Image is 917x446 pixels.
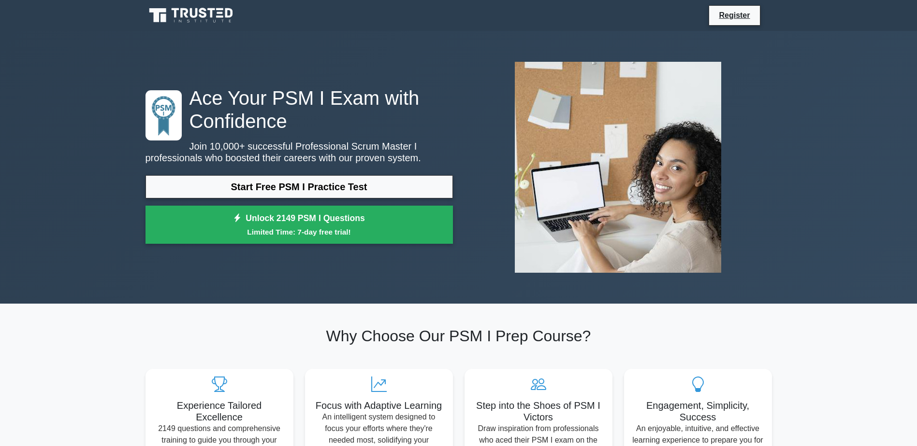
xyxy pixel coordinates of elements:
[313,400,445,411] h5: Focus with Adaptive Learning
[146,140,453,164] p: Join 10,000+ successful Professional Scrum Master I professionals who boosted their careers with ...
[146,327,772,345] h2: Why Choose Our PSM I Prep Course?
[146,86,453,133] h1: Ace Your PSM I Exam with Confidence
[158,226,441,237] small: Limited Time: 7-day free trial!
[146,175,453,198] a: Start Free PSM I Practice Test
[632,400,764,423] h5: Engagement, Simplicity, Success
[153,400,286,423] h5: Experience Tailored Excellence
[713,9,756,21] a: Register
[472,400,605,423] h5: Step into the Shoes of PSM I Victors
[146,206,453,244] a: Unlock 2149 PSM I QuestionsLimited Time: 7-day free trial!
